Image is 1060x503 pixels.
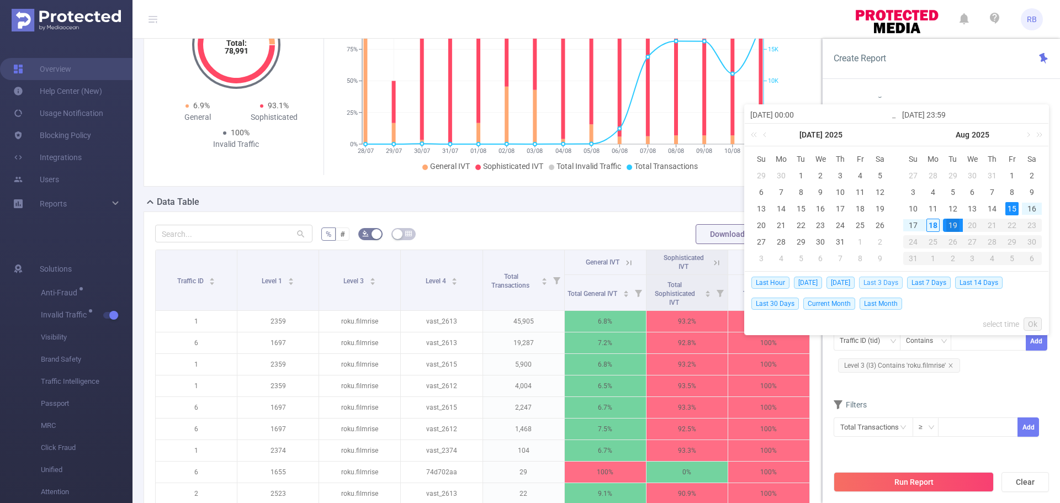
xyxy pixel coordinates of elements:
div: 24 [903,235,923,248]
tspan: 0% [350,141,358,148]
span: [DATE] [826,277,855,289]
span: Create Report [834,53,886,63]
span: Tu [943,154,963,164]
span: Invalid Traffic [41,311,91,319]
span: Last 7 Days [907,277,951,289]
td: August 27, 2025 [963,234,983,250]
td: August 17, 2025 [903,217,923,234]
div: 27 [963,235,983,248]
a: Overview [13,58,71,80]
div: 30 [1022,235,1042,248]
div: Sort [541,276,548,283]
td: September 6, 2025 [1022,250,1042,267]
div: Contains [906,332,941,350]
i: icon: bg-colors [362,230,369,237]
td: July 13, 2025 [751,200,771,217]
a: Help Center (New) [13,80,102,102]
div: 16 [814,202,827,215]
div: 16 [1025,202,1038,215]
td: July 22, 2025 [791,217,811,234]
div: 10 [907,202,920,215]
a: Ok [1024,317,1042,331]
td: August 30, 2025 [1022,234,1042,250]
div: 27 [907,169,920,182]
div: 25 [923,235,943,248]
td: August 12, 2025 [943,200,963,217]
th: Wed [811,151,831,167]
td: July 1, 2025 [791,167,811,184]
div: 11 [854,186,867,199]
span: General IVT [430,162,470,171]
div: 1 [1005,169,1019,182]
i: Filter menu [630,275,646,310]
td: August 5, 2025 [791,250,811,267]
td: August 31, 2025 [903,250,923,267]
div: 31 [834,235,847,248]
span: % [326,230,331,239]
span: Sa [870,154,890,164]
td: July 29, 2025 [943,167,963,184]
a: Next year (Control + right) [1030,124,1045,146]
td: July 9, 2025 [811,184,831,200]
tspan: 09/08 [696,147,712,155]
i: icon: caret-up [541,276,547,279]
td: July 2, 2025 [811,167,831,184]
span: Su [751,154,771,164]
td: August 2, 2025 [870,234,890,250]
div: 21 [775,219,788,232]
span: We [811,154,831,164]
div: 8 [1005,186,1019,199]
td: September 1, 2025 [923,250,943,267]
button: Run Report [834,472,994,492]
th: Thu [982,151,1002,167]
div: 22 [794,219,808,232]
div: 5 [794,252,808,265]
div: General [160,112,236,123]
th: Tue [791,151,811,167]
td: August 7, 2025 [830,250,850,267]
td: July 18, 2025 [850,200,870,217]
div: 25 [854,219,867,232]
span: Reports [40,199,67,208]
tspan: 08/08 [668,147,684,155]
div: 29 [1002,235,1022,248]
tspan: 30/07 [414,147,430,155]
td: August 5, 2025 [943,184,963,200]
div: Sort [288,276,294,283]
a: Integrations [13,146,82,168]
div: 4 [775,252,788,265]
th: Sun [751,151,771,167]
a: Reports [40,193,67,215]
th: Fri [1002,151,1022,167]
td: July 17, 2025 [830,200,850,217]
a: Last year (Control + left) [749,124,763,146]
td: July 28, 2025 [771,234,791,250]
div: 4 [982,252,1002,265]
th: Tue [943,151,963,167]
td: July 11, 2025 [850,184,870,200]
div: 18 [854,202,867,215]
td: September 5, 2025 [1002,250,1022,267]
span: Th [982,154,1002,164]
div: 10 [834,186,847,199]
td: July 26, 2025 [870,217,890,234]
div: 9 [814,186,827,199]
td: July 4, 2025 [850,167,870,184]
td: July 8, 2025 [791,184,811,200]
div: Traffic ID (tid) [840,332,888,350]
tspan: 15K [768,46,778,53]
span: [DATE] [794,277,822,289]
tspan: 01/08 [470,147,486,155]
a: Users [13,168,59,190]
i: icon: down [890,338,897,346]
td: August 16, 2025 [1022,200,1042,217]
span: Total Transactions [634,162,698,171]
td: July 31, 2025 [982,167,1002,184]
td: June 29, 2025 [751,167,771,184]
td: August 3, 2025 [751,250,771,267]
div: 15 [794,202,808,215]
td: July 27, 2025 [751,234,771,250]
tspan: 10K [768,78,778,85]
tspan: 29/07 [385,147,401,155]
div: 29 [794,235,808,248]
